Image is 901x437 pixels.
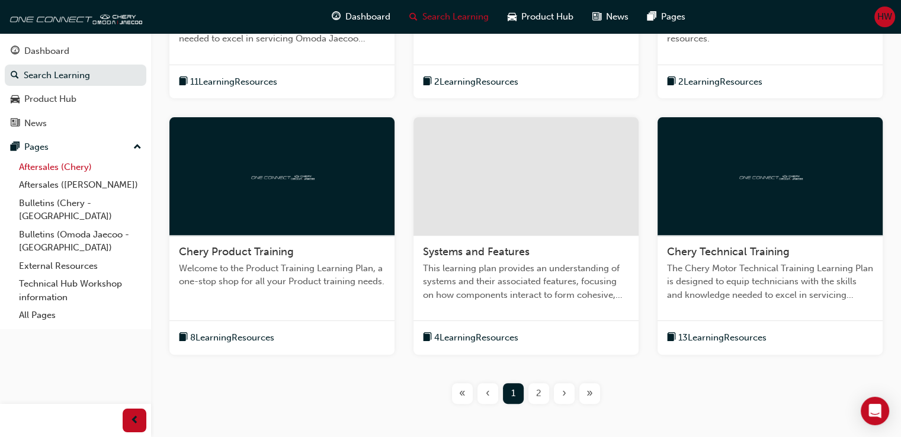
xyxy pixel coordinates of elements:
[169,117,395,355] a: oneconnectChery Product TrainingWelcome to the Product Training Learning Plan, a one-stop shop fo...
[179,75,277,89] button: book-icon11LearningResources
[14,194,146,226] a: Bulletins (Chery - [GEOGRAPHIC_DATA])
[486,387,490,400] span: ‹
[459,387,466,400] span: «
[423,262,629,302] span: This learning plan provides an understanding of systems and their associated features, focusing o...
[667,75,676,89] span: book-icon
[190,75,277,89] span: 11 Learning Resources
[658,117,883,355] a: oneconnectChery Technical TrainingThe Chery Motor Technical Training Learning Plan is designed to...
[638,5,695,29] a: pages-iconPages
[179,330,274,345] button: book-icon8LearningResources
[423,75,518,89] button: book-icon2LearningResources
[475,383,501,404] button: Previous page
[14,257,146,275] a: External Resources
[667,330,767,345] button: book-icon13LearningResources
[667,262,873,302] span: The Chery Motor Technical Training Learning Plan is designed to equip technicians with the skills...
[501,383,526,404] button: Page 1
[434,331,518,345] span: 4 Learning Resources
[526,383,551,404] button: Page 2
[24,44,69,58] div: Dashboard
[423,75,432,89] span: book-icon
[413,117,639,355] a: Systems and FeaturesThis learning plan provides an understanding of systems and their associated ...
[5,65,146,86] a: Search Learning
[5,88,146,110] a: Product Hub
[606,10,629,24] span: News
[190,331,274,345] span: 8 Learning Resources
[667,75,762,89] button: book-icon2LearningResources
[130,413,139,428] span: prev-icon
[450,383,475,404] button: First page
[5,38,146,136] button: DashboardSearch LearningProduct HubNews
[434,75,518,89] span: 2 Learning Resources
[577,383,602,404] button: Last page
[133,140,142,155] span: up-icon
[423,245,530,258] span: Systems and Features
[667,245,790,258] span: Chery Technical Training
[536,387,541,400] span: 2
[179,330,188,345] span: book-icon
[11,118,20,129] span: news-icon
[521,10,573,24] span: Product Hub
[14,275,146,306] a: Technical Hub Workshop information
[498,5,583,29] a: car-iconProduct Hub
[24,92,76,106] div: Product Hub
[5,113,146,134] a: News
[422,10,489,24] span: Search Learning
[583,5,638,29] a: news-iconNews
[179,245,294,258] span: Chery Product Training
[5,40,146,62] a: Dashboard
[592,9,601,24] span: news-icon
[678,75,762,89] span: 2 Learning Resources
[14,226,146,257] a: Bulletins (Omoda Jaecoo - [GEOGRAPHIC_DATA])
[332,9,341,24] span: guage-icon
[661,10,685,24] span: Pages
[11,46,20,57] span: guage-icon
[562,387,566,400] span: ›
[5,136,146,158] button: Pages
[423,330,432,345] span: book-icon
[345,10,390,24] span: Dashboard
[322,5,400,29] a: guage-iconDashboard
[511,387,515,400] span: 1
[11,70,19,81] span: search-icon
[738,171,803,182] img: oneconnect
[14,306,146,324] a: All Pages
[11,94,20,105] span: car-icon
[861,397,889,425] div: Open Intercom Messenger
[6,5,142,28] img: oneconnect
[678,331,767,345] span: 13 Learning Resources
[179,262,385,288] span: Welcome to the Product Training Learning Plan, a one-stop shop for all your Product training needs.
[179,75,188,89] span: book-icon
[409,9,418,24] span: search-icon
[400,5,498,29] a: search-iconSearch Learning
[508,9,517,24] span: car-icon
[24,140,49,154] div: Pages
[423,330,518,345] button: book-icon4LearningResources
[14,158,146,176] a: Aftersales (Chery)
[551,383,577,404] button: Next page
[874,7,895,27] button: HW
[667,330,676,345] span: book-icon
[11,142,20,153] span: pages-icon
[647,9,656,24] span: pages-icon
[877,10,892,24] span: HW
[249,171,315,182] img: oneconnect
[14,176,146,194] a: Aftersales ([PERSON_NAME])
[586,387,593,400] span: »
[24,117,47,130] div: News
